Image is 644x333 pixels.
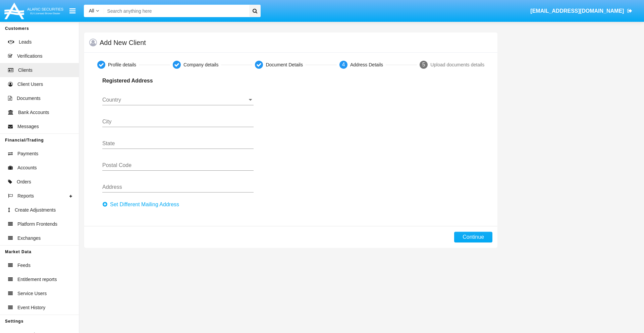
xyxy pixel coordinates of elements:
[17,290,47,297] span: Service Users
[17,304,45,311] span: Event History
[17,221,57,228] span: Platform Frontends
[17,262,31,269] span: Feeds
[102,77,186,85] p: Registered Address
[18,109,49,116] span: Bank Accounts
[17,53,42,60] span: Verifications
[430,61,484,68] div: Upload documents details
[527,2,636,20] a: [EMAIL_ADDRESS][DOMAIN_NAME]
[17,150,38,157] span: Payments
[3,1,64,21] img: Logo image
[108,61,136,68] div: Profile details
[19,39,32,46] span: Leads
[183,61,218,68] div: Company details
[454,232,492,242] button: Continue
[266,61,303,68] div: Document Details
[530,8,624,14] span: [EMAIL_ADDRESS][DOMAIN_NAME]
[342,62,345,67] span: 4
[17,276,57,283] span: Entitlement reports
[89,8,94,13] span: All
[84,7,104,14] a: All
[100,40,146,45] h5: Add New Client
[17,192,34,200] span: Reports
[17,178,31,185] span: Orders
[17,81,43,88] span: Client Users
[102,199,183,210] button: Set Different Mailing Address
[17,235,41,242] span: Exchanges
[18,67,33,74] span: Clients
[350,61,383,68] div: Address Details
[17,95,41,102] span: Documents
[17,123,39,130] span: Messages
[17,164,37,171] span: Accounts
[422,62,425,67] span: 5
[15,207,56,214] span: Create Adjustments
[104,5,247,17] input: Search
